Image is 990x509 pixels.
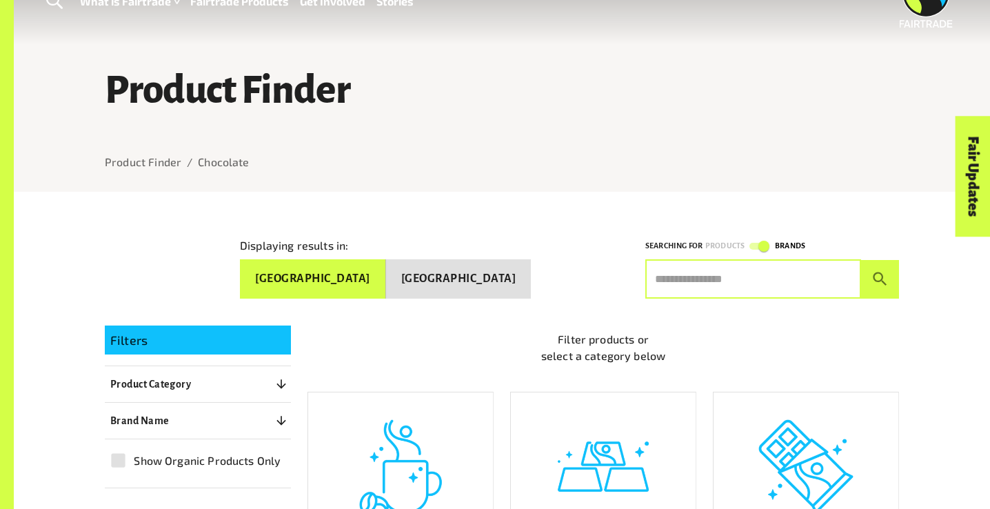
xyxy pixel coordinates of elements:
[110,412,170,429] p: Brand Name
[307,331,899,364] p: Filter products or select a category below
[775,239,805,252] p: Brands
[187,154,192,170] li: /
[105,155,181,168] a: Product Finder
[105,408,291,433] button: Brand Name
[134,452,281,469] span: Show Organic Products Only
[110,331,285,350] p: Filters
[645,239,703,252] p: Searching for
[386,259,532,299] button: [GEOGRAPHIC_DATA]
[705,239,745,252] p: Products
[240,259,386,299] button: [GEOGRAPHIC_DATA]
[198,155,249,168] a: Chocolate
[105,154,899,170] nav: breadcrumb
[110,376,191,392] p: Product Category
[105,372,291,397] button: Product Category
[240,237,348,254] p: Displaying results in:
